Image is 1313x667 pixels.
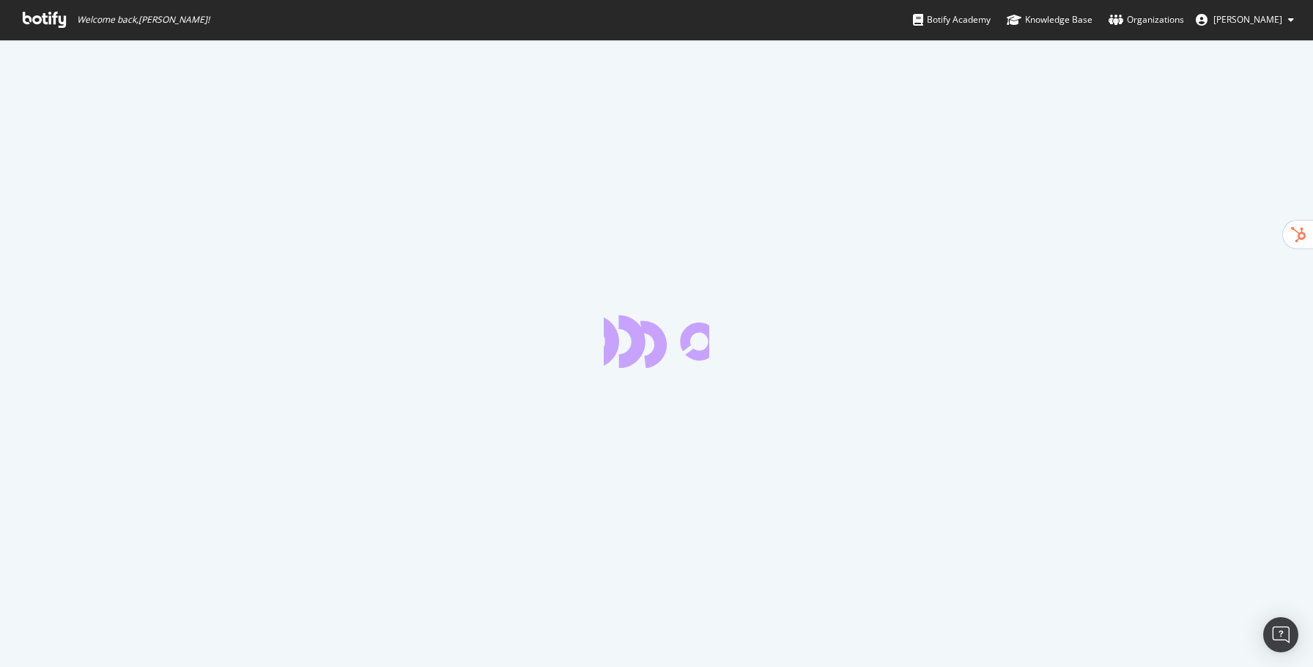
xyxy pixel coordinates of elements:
[77,14,210,26] span: Welcome back, [PERSON_NAME] !
[1184,8,1306,32] button: [PERSON_NAME]
[1109,12,1184,27] div: Organizations
[1263,617,1298,652] div: Open Intercom Messenger
[604,315,709,368] div: animation
[913,12,991,27] div: Botify Academy
[1213,13,1282,26] span: Olivier Job
[1007,12,1092,27] div: Knowledge Base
